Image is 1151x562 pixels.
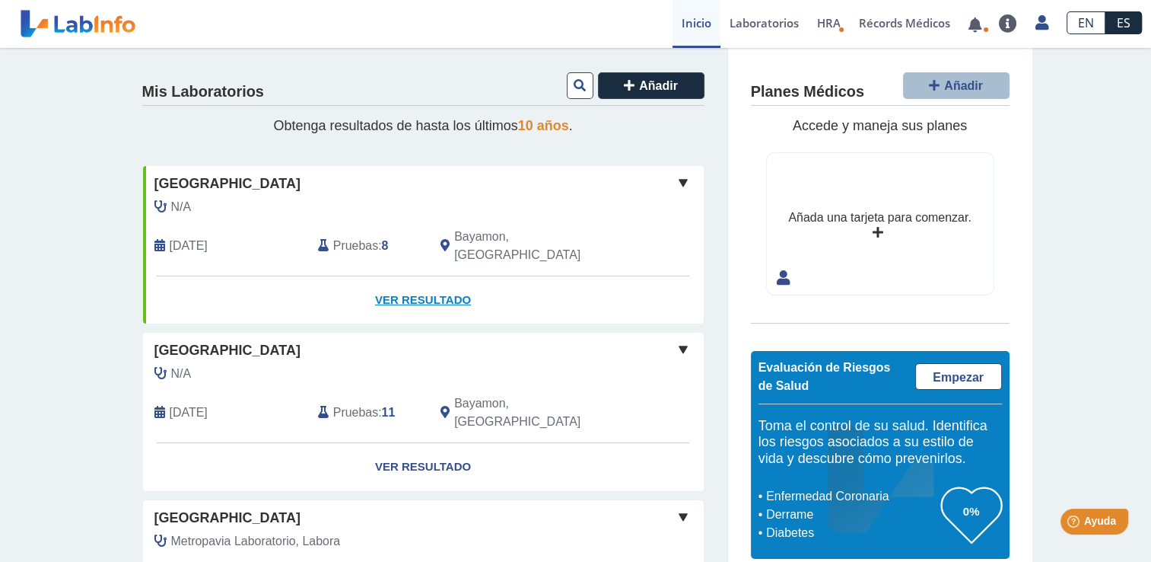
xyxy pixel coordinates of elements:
span: Pruebas [333,404,378,422]
li: Diabetes [762,524,941,542]
span: [GEOGRAPHIC_DATA] [154,340,300,361]
span: 2025-02-25 [170,404,208,422]
a: Empezar [915,363,1002,390]
li: Derrame [762,506,941,524]
span: [GEOGRAPHIC_DATA] [154,508,300,528]
span: N/A [171,365,192,383]
span: Empezar [933,371,984,384]
span: Obtenga resultados de hasta los últimos . [273,118,572,133]
span: Accede y maneja sus planes [793,118,967,133]
button: Añadir [598,72,704,99]
span: 2025-09-03 [170,237,208,255]
h3: 0% [941,502,1002,521]
span: N/A [171,198,192,216]
span: [GEOGRAPHIC_DATA] [154,174,300,194]
div: : [307,394,429,431]
b: 8 [382,239,389,252]
b: 11 [382,406,396,419]
h4: Planes Médicos [751,83,864,101]
button: Añadir [903,72,1010,99]
li: Enfermedad Coronaria [762,487,941,506]
span: Evaluación de Riesgos de Salud [758,361,891,392]
h5: Toma el control de su salud. Identifica los riesgos asociados a su estilo de vida y descubre cómo... [758,418,1002,468]
a: Ver Resultado [143,276,704,324]
iframe: Help widget launcher [1016,503,1134,545]
a: Ver Resultado [143,443,704,491]
span: Metropavia Laboratorio, Labora [171,532,341,551]
span: HRA [817,15,841,30]
h4: Mis Laboratorios [142,83,264,101]
span: Añadir [639,79,678,92]
div: Añada una tarjeta para comenzar. [788,209,971,227]
div: : [307,228,429,264]
span: Pruebas [333,237,378,255]
span: Bayamon, PR [454,228,622,264]
span: Bayamon, PR [454,394,622,431]
a: EN [1067,11,1105,34]
a: ES [1105,11,1142,34]
span: Añadir [944,79,983,92]
span: 10 años [518,118,569,133]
